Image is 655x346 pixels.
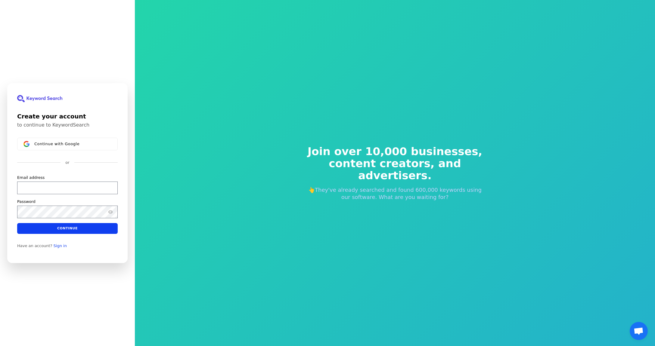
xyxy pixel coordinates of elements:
a: Open de chat [630,322,648,340]
p: 👆They've already searched and found 600,000 keywords using our software. What are you waiting for? [303,186,486,201]
a: Sign in [54,243,67,248]
img: Sign in with Google [23,141,29,147]
button: Show password [107,208,114,215]
button: Sign in with GoogleContinue with Google [17,138,118,150]
span: Have an account? [17,243,52,248]
p: or [65,160,69,165]
label: Password [17,199,36,204]
p: to continue to KeywordSearch [17,122,118,128]
button: Continue [17,223,118,234]
img: KeywordSearch [17,95,62,102]
h1: Create your account [17,112,118,121]
span: Continue with Google [34,141,79,146]
span: content creators, and advertisers. [303,158,486,182]
span: Join over 10,000 businesses, [303,145,486,158]
label: Email address [17,175,45,180]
